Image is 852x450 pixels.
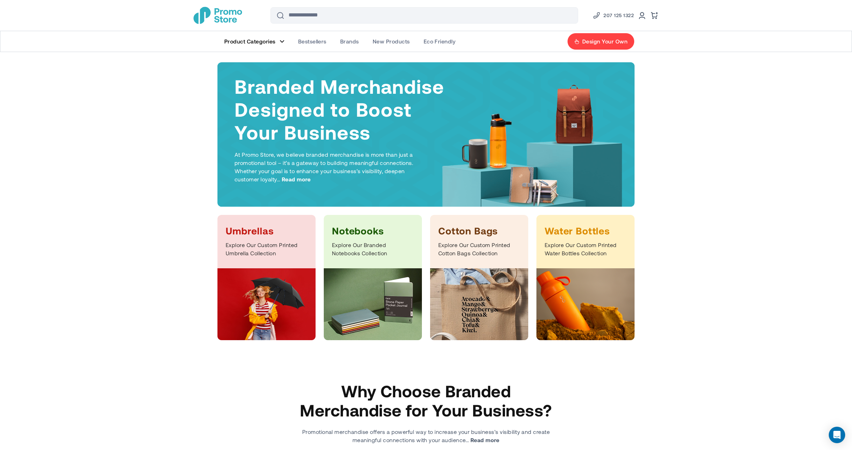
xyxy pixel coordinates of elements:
[226,224,307,237] h3: Umbrellas
[438,224,520,237] h3: Cotton Bags
[235,151,413,182] span: At Promo Store, we believe branded merchandise is more than just a promotional tool – it’s a gate...
[430,215,528,340] a: Cotton Bags Explore Our Custom Printed Cotton Bags Collection
[829,427,845,443] div: Open Intercom Messenger
[298,38,327,45] span: Bestsellers
[332,224,414,237] h3: Notebooks
[298,381,554,420] h2: Why Choose Branded Merchandise for Your Business?
[545,241,626,257] p: Explore Our Custom Printed Water Bottles Collection
[282,175,311,183] span: Read more
[438,82,629,220] img: Products
[593,11,634,20] a: Phone
[235,75,445,144] h1: Branded Merchandise Designed to Boost Your Business
[194,7,242,24] img: Promotional Merchandise
[302,428,550,443] span: Promotional merchandise offers a powerful way to increase your business’s visibility and create m...
[226,241,307,257] p: Explore Our Custom Printed Umbrella Collection
[438,241,520,257] p: Explore Our Custom Printed Cotton Bags Collection
[536,268,635,340] img: Bottles Category
[582,38,627,45] span: Design Your Own
[373,38,410,45] span: New Products
[217,268,316,340] img: Umbrellas Category
[545,224,626,237] h3: Water Bottles
[324,268,422,340] img: Notebooks Category
[324,215,422,340] a: Notebooks Explore Our Branded Notebooks Collection
[332,241,414,257] p: Explore Our Branded Notebooks Collection
[194,7,242,24] a: store logo
[536,215,635,340] a: Water Bottles Explore Our Custom Printed Water Bottles Collection
[424,38,456,45] span: Eco Friendly
[470,436,500,444] span: Read more
[430,268,528,340] img: Bags Category
[340,38,359,45] span: Brands
[224,38,276,45] span: Product Categories
[603,11,634,20] span: 207 125 1322
[217,215,316,340] a: Umbrellas Explore Our Custom Printed Umbrella Collection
